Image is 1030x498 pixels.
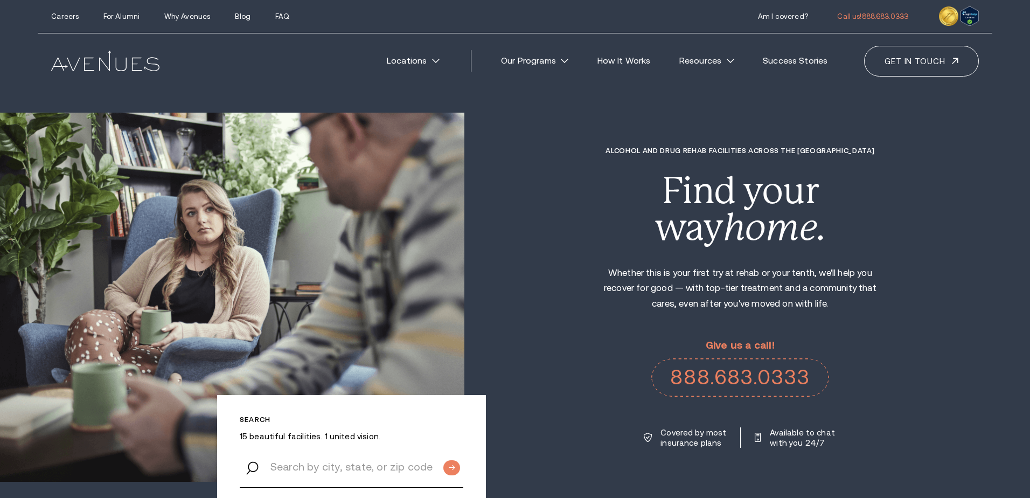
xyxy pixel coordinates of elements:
a: Success Stories [752,49,839,73]
a: Careers [51,12,79,20]
a: Resources [668,49,745,73]
img: Verify Approval for www.avenuesrecovery.com [961,6,978,26]
a: Am I covered? [758,12,808,20]
p: 15 beautiful facilities. 1 united vision. [240,431,463,441]
span: 888.683.0333 [862,12,909,20]
a: Available to chat with you 24/7 [755,427,837,448]
p: Available to chat with you 24/7 [770,427,837,448]
a: Call us!888.683.0333 [837,12,908,20]
input: Submit [443,460,460,476]
a: Why Avenues [164,12,210,20]
h1: Alcohol and Drug Rehab Facilities across the [GEOGRAPHIC_DATA] [593,147,887,155]
a: Our Programs [490,49,580,73]
a: FAQ [275,12,289,20]
p: Search [240,416,463,424]
a: Blog [235,12,251,20]
input: Search by city, state, or zip code [240,447,463,488]
a: How It Works [586,49,662,73]
p: Covered by most insurance plans [660,427,727,448]
a: Verify LegitScript Approval for www.avenuesrecovery.com [961,10,978,20]
a: Locations [375,49,450,73]
a: 888.683.0333 [651,358,829,396]
div: Find your way [593,172,887,246]
a: For Alumni [103,12,140,20]
a: Get in touch [864,46,978,77]
i: home. [723,206,826,248]
a: Covered by most insurance plans [644,427,727,448]
p: Give us a call! [651,340,829,351]
p: Whether this is your first try at rehab or your tenth, we'll help you recover for good — with top... [593,266,887,312]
